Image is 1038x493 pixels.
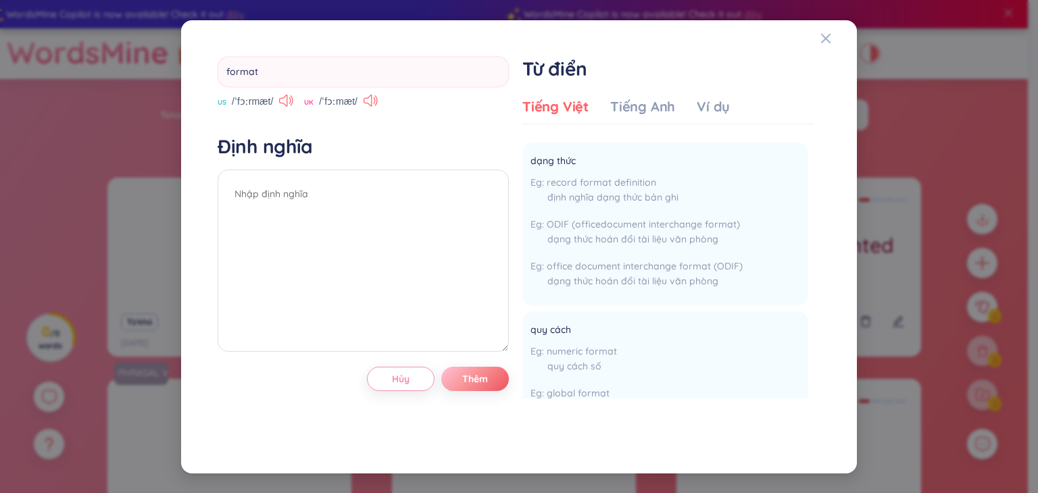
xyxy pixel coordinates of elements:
div: Tiếng Việt [522,97,589,116]
span: /ˈfɔːmæt/ [319,94,357,109]
span: US [218,97,226,108]
div: định nghĩa dạng thức bản ghi [530,190,743,205]
span: Hủy [392,372,410,386]
input: Nhập từ mới [218,57,509,87]
span: UK [304,97,314,108]
div: Tiếng Anh [610,97,675,116]
span: /ˈfɔːrmæt/ [232,94,273,109]
span: quy cách [530,322,571,338]
div: quy cách số [530,359,618,373]
div: dạng thức hoán đổi tài liệu văn phòng [530,274,743,288]
span: dạng thức [530,153,576,170]
span: office document interchange format (ODIF) [547,260,743,272]
div: Ví dụ [697,97,730,116]
span: Thêm [462,372,488,386]
span: global format [547,387,610,399]
h4: Định nghĩa [218,134,509,159]
h1: Từ điển [522,57,814,81]
span: ODIF (officedocument interchange format) [547,218,740,230]
span: numeric format [547,345,617,357]
span: record format definition [547,176,656,188]
button: Close [820,20,857,57]
div: dạng thức hoán đổi tài liệu văn phòng [530,232,743,246]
